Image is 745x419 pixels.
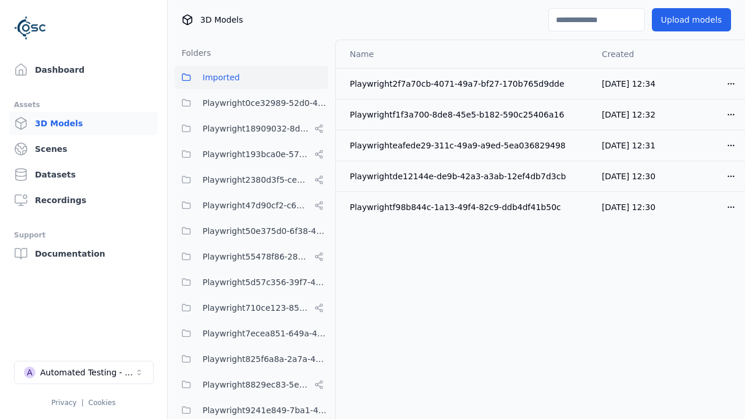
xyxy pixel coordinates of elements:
span: 3D Models [200,14,243,26]
img: Logo [14,12,47,44]
div: Support [14,228,153,242]
div: Playwrightf98b844c-1a13-49f4-82c9-ddb4df41b50c [350,201,583,213]
span: Playwright9241e849-7ba1-474f-9275-02cfa81d37fc [203,403,328,417]
span: Playwright50e375d0-6f38-48a7-96e0-b0dcfa24b72f [203,224,328,238]
button: Imported [175,66,328,89]
span: [DATE] 12:34 [602,79,655,88]
span: Playwright825f6a8a-2a7a-425c-94f7-650318982f69 [203,352,328,366]
button: Playwright55478f86-28dc-49b8-8d1f-c7b13b14578c [175,245,328,268]
span: Playwright193bca0e-57fa-418d-8ea9-45122e711dc7 [203,147,310,161]
button: Playwright47d90cf2-c635-4353-ba3b-5d4538945666 [175,194,328,217]
a: Recordings [9,189,158,212]
a: Datasets [9,163,158,186]
button: Playwright2380d3f5-cebf-494e-b965-66be4d67505e [175,168,328,191]
th: Created [593,40,670,68]
div: Playwrightde12144e-de9b-42a3-a3ab-12ef4db7d3cb [350,171,583,182]
button: Select a workspace [14,361,154,384]
h3: Folders [175,47,211,59]
button: Playwright710ce123-85fd-4f8c-9759-23c3308d8830 [175,296,328,319]
a: Privacy [51,399,76,407]
div: A [24,367,36,378]
a: Scenes [9,137,158,161]
span: Playwright8829ec83-5e68-4376-b984-049061a310ed [203,378,310,392]
span: Playwright710ce123-85fd-4f8c-9759-23c3308d8830 [203,301,310,315]
button: Playwright825f6a8a-2a7a-425c-94f7-650318982f69 [175,347,328,371]
span: Playwright0ce32989-52d0-45cf-b5b9-59d5033d313a [203,96,328,110]
div: Playwrightf1f3a700-8de8-45e5-b182-590c25406a16 [350,109,583,120]
div: Assets [14,98,153,112]
span: Playwright18909032-8d07-45c5-9c81-9eec75d0b16b [203,122,310,136]
a: 3D Models [9,112,158,135]
span: Playwright7ecea851-649a-419a-985e-fcff41a98b20 [203,326,328,340]
button: Playwright8829ec83-5e68-4376-b984-049061a310ed [175,373,328,396]
span: [DATE] 12:31 [602,141,655,150]
button: Playwright50e375d0-6f38-48a7-96e0-b0dcfa24b72f [175,219,328,243]
button: Playwright193bca0e-57fa-418d-8ea9-45122e711dc7 [175,143,328,166]
span: | [81,399,84,407]
div: Playwright2f7a70cb-4071-49a7-bf27-170b765d9dde [350,78,583,90]
span: [DATE] 12:32 [602,110,655,119]
a: Cookies [88,399,116,407]
button: Playwright18909032-8d07-45c5-9c81-9eec75d0b16b [175,117,328,140]
div: Playwrighteafede29-311c-49a9-a9ed-5ea036829498 [350,140,583,151]
span: Playwright5d57c356-39f7-47ed-9ab9-d0409ac6cddc [203,275,328,289]
a: Documentation [9,242,158,265]
div: Automated Testing - Playwright [40,367,134,378]
span: [DATE] 12:30 [602,203,655,212]
a: Dashboard [9,58,158,81]
button: Playwright5d57c356-39f7-47ed-9ab9-d0409ac6cddc [175,271,328,294]
th: Name [336,40,593,68]
button: Playwright0ce32989-52d0-45cf-b5b9-59d5033d313a [175,91,328,115]
span: [DATE] 12:30 [602,172,655,181]
span: Playwright2380d3f5-cebf-494e-b965-66be4d67505e [203,173,310,187]
span: Playwright47d90cf2-c635-4353-ba3b-5d4538945666 [203,198,310,212]
button: Playwright7ecea851-649a-419a-985e-fcff41a98b20 [175,322,328,345]
span: Playwright55478f86-28dc-49b8-8d1f-c7b13b14578c [203,250,310,264]
button: Upload models [652,8,731,31]
span: Imported [203,70,240,84]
